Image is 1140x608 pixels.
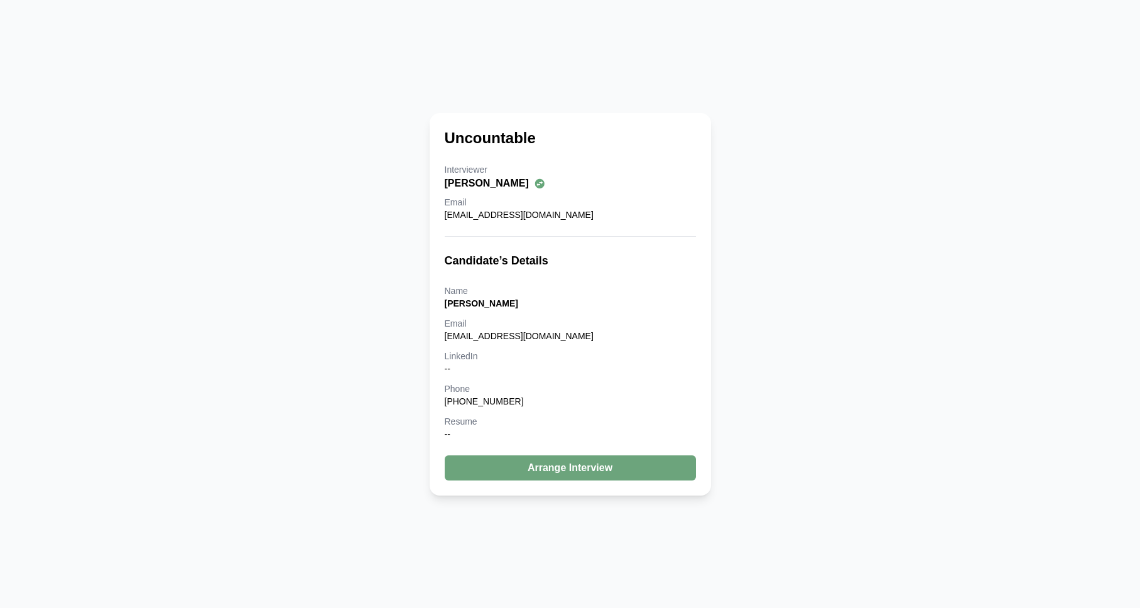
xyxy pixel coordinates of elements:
h3: Candidate’s Details [445,252,696,269]
div: LinkedIn [445,350,696,362]
span: -- [445,364,450,374]
button: Arrange Interview [445,455,696,480]
div: Resume [445,415,696,428]
div: Name [445,285,696,297]
span: Email [445,197,467,207]
p: -- [445,428,696,440]
div: [EMAIL_ADDRESS][DOMAIN_NAME] [445,209,696,221]
div: Phone [445,383,696,395]
div: Email [445,317,696,330]
div: [PERSON_NAME] [445,297,696,310]
div: [PHONE_NUMBER] [445,395,696,408]
div: [PERSON_NAME] [445,176,696,191]
h2: Uncountable [445,128,536,148]
div: Interviewer [445,163,696,176]
div: [EMAIL_ADDRESS][DOMAIN_NAME] [445,330,696,342]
